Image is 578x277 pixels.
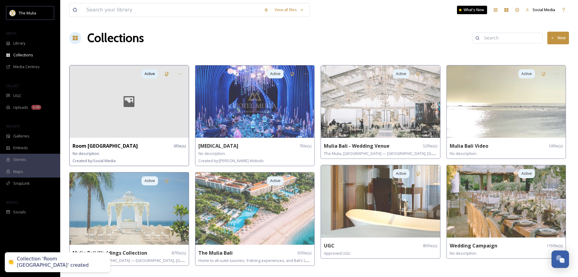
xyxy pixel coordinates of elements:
span: 87 file(s) [172,250,186,256]
span: Media Centres [13,64,40,70]
strong: Mulia Bali - Wedding Venue [324,143,390,149]
span: SnapLink [13,181,30,186]
span: MEDIA [6,31,17,36]
div: 👏 [8,259,14,266]
span: Maps [13,169,23,175]
span: 7 file(s) [299,143,311,149]
span: Uploads [13,105,28,110]
span: 85 file(s) [423,243,437,249]
img: XANR3210.jpg [321,65,440,138]
span: Active [521,71,532,77]
button: Open Chat [552,250,569,268]
input: Search [481,32,539,44]
button: New [547,32,569,44]
span: Socials [13,209,26,215]
img: Snapinsta.app_410239473_654887386800345_1428327413181318679_n_1080%2520%281%29.jpg [195,172,315,245]
span: No description. [73,151,100,156]
span: Active [396,71,406,77]
span: Created by: Social Media [73,158,116,163]
span: Created by: [PERSON_NAME] Widodo [198,158,264,163]
strong: UGC [324,242,334,249]
strong: Wedding Campaign [450,242,497,249]
span: Stories [13,157,26,162]
img: Snapinsta.app_video_An-GR2_BeGBdr5vpU2js3jgKW2S5LjaC9lx2PKxKCTbiLaOQVeIGO4CMf_Eg9kDBI0LUiwUvBLDFI... [447,65,566,138]
img: d3e25121-f4ad-4668-934d-1a486d38d03d.jpg [195,65,315,138]
span: 52 file(s) [423,143,437,149]
span: Active [144,71,155,77]
span: Collections [13,52,33,58]
img: Snapinsta.app_416608980_912650083639269_6011848938839109913_n_1080.jpg [321,165,440,238]
span: Active [270,71,281,77]
span: Embeds [13,145,28,151]
span: Galleries [13,133,30,139]
span: Approved UGC [324,250,351,256]
a: Social Media [523,4,558,16]
span: Social Media [533,7,555,12]
span: Library [13,40,25,46]
span: Active [396,171,406,176]
span: No description. [450,250,477,256]
strong: Room [GEOGRAPHIC_DATA] [73,143,138,149]
span: SOCIALS [6,200,18,204]
strong: Mulia Bali Weddings Collection [73,250,147,256]
a: Collections [87,29,144,47]
span: 35 file(s) [297,250,311,256]
span: COLLECT [6,83,19,88]
span: The Mulia [19,10,36,16]
strong: Mulia Bali Video [450,143,488,149]
span: 115 file(s) [546,243,563,249]
span: 0 file(s) [174,143,186,149]
span: Active [270,178,281,184]
strong: The Mulia Bali [198,250,233,256]
a: What's New [457,6,487,14]
strong: [MEDICAL_DATA] [198,143,238,149]
span: No description. [450,151,477,156]
span: Active [521,171,532,176]
img: 2449.jpg [70,172,189,245]
div: 1.4k [31,105,41,110]
span: WIDGETS [6,124,20,128]
span: No description. [198,151,226,156]
span: Active [144,178,155,184]
a: View all files [272,4,307,16]
img: RBY_0204.jpg [447,165,566,238]
div: Collection 'Room [GEOGRAPHIC_DATA]' created [17,256,104,269]
input: Search your library [83,3,261,17]
img: mulia_logo.png [10,10,16,16]
span: UGC [13,93,21,99]
span: Home to all-suite luxuries, 9 dining experiences, and Bali’s longest beachfront infinity pool, we... [198,257,449,263]
span: 10 file(s) [548,143,563,149]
